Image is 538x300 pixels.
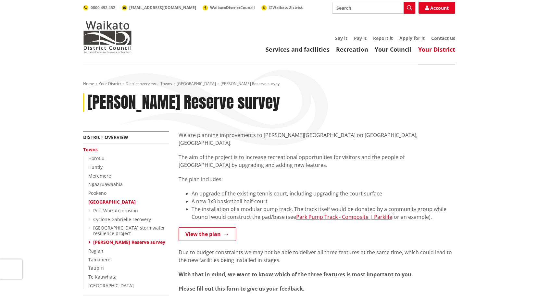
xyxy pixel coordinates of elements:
[399,35,425,41] a: Apply for it
[336,45,368,53] a: Recreation
[122,5,196,10] a: [EMAIL_ADDRESS][DOMAIN_NAME]
[160,81,172,86] a: Towns
[335,35,347,41] a: Say it
[179,227,236,241] a: View the plan
[88,265,104,271] a: Taupiri
[93,239,165,245] a: [PERSON_NAME] Reserve survey
[91,5,115,10] span: 0800 492 452
[332,2,415,14] input: Search input
[210,5,255,10] span: WaikatoDistrictCouncil
[179,248,455,264] p: Due to budget constraints we may not be able to deliver all three features at the same time, whic...
[126,81,156,86] a: District overview
[83,81,94,86] a: Home
[129,5,196,10] span: [EMAIL_ADDRESS][DOMAIN_NAME]
[83,134,128,140] a: District overview
[88,282,134,289] a: [GEOGRAPHIC_DATA]
[220,81,280,86] span: [PERSON_NAME] Reserve survey
[87,93,280,112] h1: [PERSON_NAME] Reserve survey
[375,45,412,53] a: Your Council
[88,164,103,170] a: Huntly
[93,207,138,214] a: Port Waikato erosion
[418,45,455,53] a: Your District
[431,35,455,41] a: Contact us
[88,248,103,254] a: Raglan
[179,285,305,292] strong: Please fill out this form to give us your feedback.
[99,81,121,86] a: Your District
[88,256,110,263] a: Tamahere
[88,274,117,280] a: Te Kauwhata
[83,5,115,10] a: 0800 492 452
[93,225,165,236] a: [GEOGRAPHIC_DATA] stormwater resilience project
[83,21,132,53] img: Waikato District Council - Te Kaunihera aa Takiwaa o Waikato
[179,153,455,169] p: The aim of the project is to increase recreational opportunities for visitors and the people of [...
[83,146,98,153] a: Towns
[179,175,455,183] p: The plan includes:
[269,5,303,10] span: @WaikatoDistrict
[192,205,455,221] li: The installation of a modular pump track. The track itself would be donated by a community group ...
[296,213,392,220] a: Park Pump Track - Composite | Parklife
[354,35,367,41] a: Pay it
[177,81,216,86] a: [GEOGRAPHIC_DATA]
[179,271,413,278] strong: With that in mind, we want to know which of the three features is most important to you.
[192,190,455,197] li: An upgrade of the existing tennis court, including upgrading the court surface
[419,2,455,14] a: Account
[373,35,393,41] a: Report it
[88,155,105,161] a: Horotiu
[83,81,455,87] nav: breadcrumb
[88,173,111,179] a: Meremere
[93,216,151,222] a: Cyclone Gabrielle recovery
[266,45,330,53] a: Services and facilities
[203,5,255,10] a: WaikatoDistrictCouncil
[261,5,303,10] a: @WaikatoDistrict
[192,197,455,205] li: A new 3x3 basketball half-court
[88,199,136,205] a: [GEOGRAPHIC_DATA]
[179,131,455,147] p: We are planning improvements to [PERSON_NAME][GEOGRAPHIC_DATA] on [GEOGRAPHIC_DATA], [GEOGRAPHIC_...
[88,181,123,187] a: Ngaaruawaahia
[88,190,106,196] a: Pookeno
